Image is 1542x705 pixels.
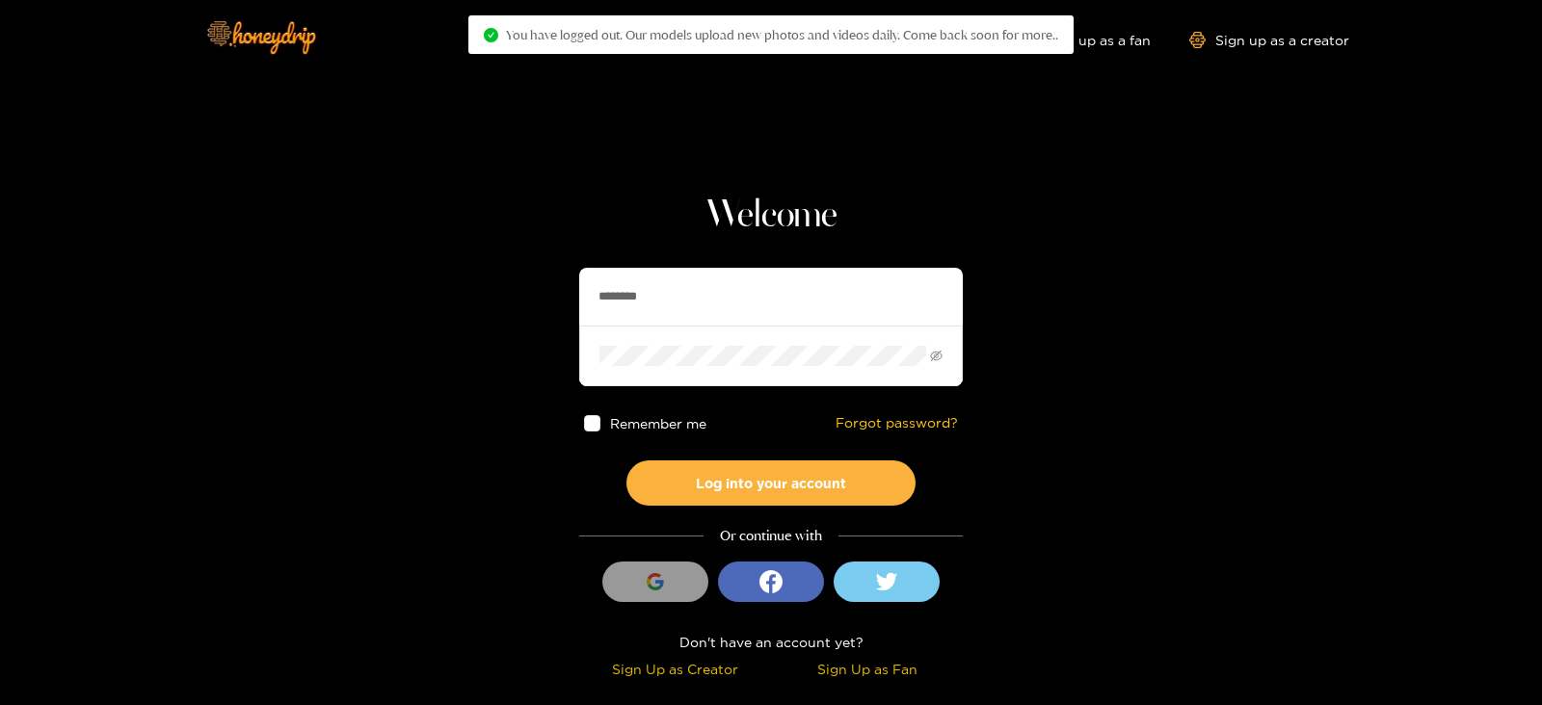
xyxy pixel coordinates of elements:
div: Don't have an account yet? [579,631,963,653]
h1: Welcome [579,193,963,239]
a: Sign up as a creator [1189,32,1349,48]
span: check-circle [484,28,498,42]
div: Or continue with [579,525,963,547]
button: Log into your account [626,460,916,506]
a: Forgot password? [836,415,958,431]
span: eye-invisible [930,350,943,362]
div: Sign Up as Fan [776,658,958,680]
span: You have logged out. Our models upload new photos and videos daily. Come back soon for more.. [506,27,1058,42]
span: Remember me [610,416,706,431]
a: Sign up as a fan [1019,32,1151,48]
div: Sign Up as Creator [584,658,766,680]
